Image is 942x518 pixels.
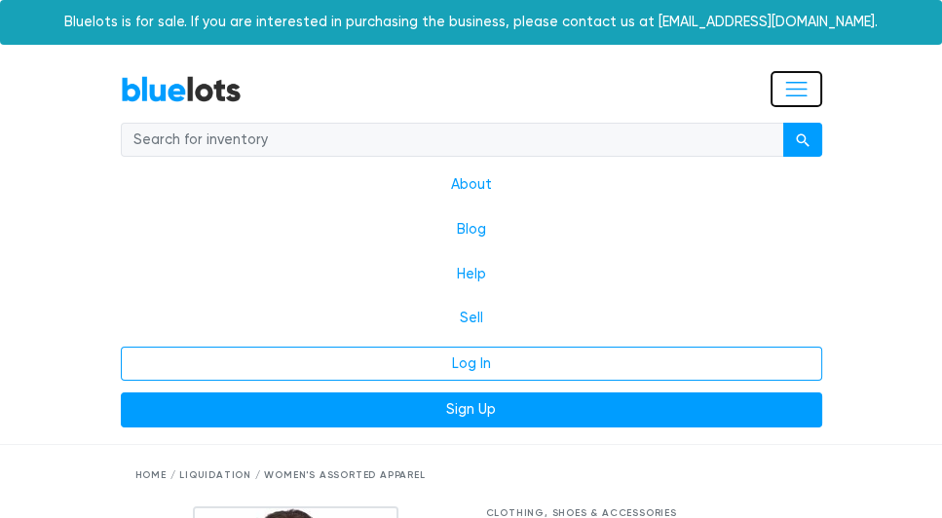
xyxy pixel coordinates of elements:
[121,296,822,341] a: Sell
[121,123,784,158] input: Search for inventory
[135,468,808,483] div: Home / Liquidation / Women's Assorted Apparel
[121,75,242,103] a: BlueLots
[121,347,822,382] a: Log In
[121,252,822,297] a: Help
[121,392,822,427] a: Sign Up
[121,207,822,252] a: Blog
[771,71,822,107] button: Toggle navigation
[121,163,822,207] a: About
